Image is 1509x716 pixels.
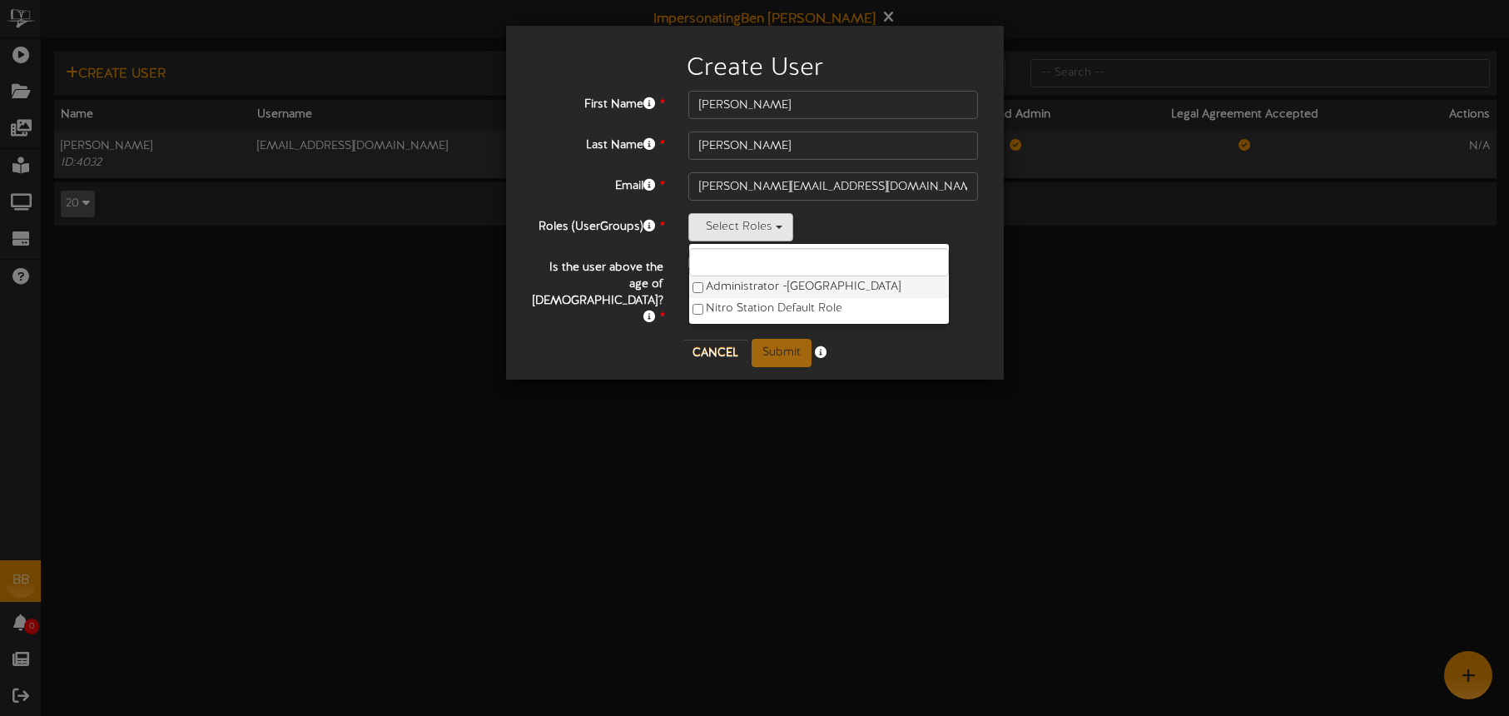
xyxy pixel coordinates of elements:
label: Nitro Station Default Role [689,298,949,320]
button: Cancel [683,340,748,366]
ul: Select Roles [688,243,950,325]
label: Is the user above the age of [DEMOGRAPHIC_DATA]? [519,254,676,326]
input: User First Name [688,91,979,119]
input: User Last Name [688,132,979,160]
label: Roles (UserGroups) [519,213,676,236]
h2: Create User [531,55,979,82]
label: Last Name [519,132,676,154]
button: Submit [752,339,812,367]
label: First Name [519,91,676,113]
label: Email [519,172,676,195]
button: Select Roles [688,213,793,241]
label: Administrator - [GEOGRAPHIC_DATA] [689,276,949,298]
input: User Email [688,172,979,201]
